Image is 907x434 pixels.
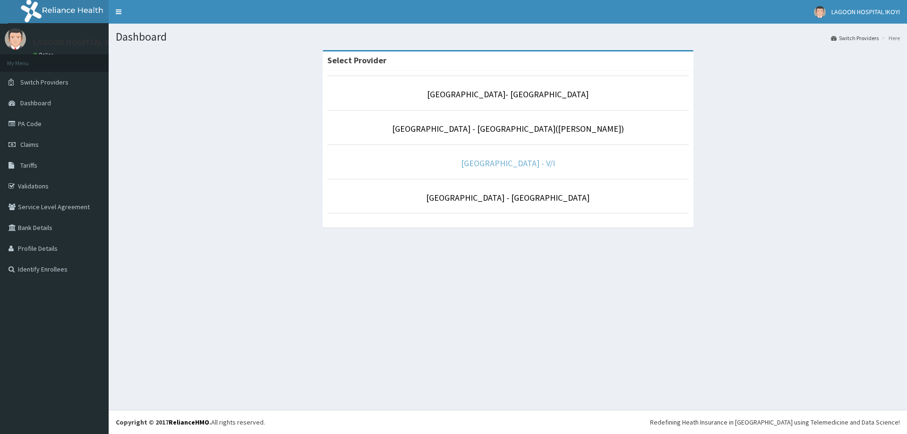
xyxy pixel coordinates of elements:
[392,123,624,134] a: [GEOGRAPHIC_DATA] - [GEOGRAPHIC_DATA]([PERSON_NAME])
[20,78,68,86] span: Switch Providers
[880,34,900,42] li: Here
[831,34,879,42] a: Switch Providers
[20,99,51,107] span: Dashboard
[814,6,826,18] img: User Image
[426,192,590,203] a: [GEOGRAPHIC_DATA] - [GEOGRAPHIC_DATA]
[169,418,209,426] a: RelianceHMO
[20,161,37,170] span: Tariffs
[5,28,26,50] img: User Image
[831,8,900,16] span: LAGOON HOSPITAL IKOYI
[427,89,589,100] a: [GEOGRAPHIC_DATA]- [GEOGRAPHIC_DATA]
[650,417,900,427] div: Redefining Heath Insurance in [GEOGRAPHIC_DATA] using Telemedicine and Data Science!
[109,410,907,434] footer: All rights reserved.
[461,158,555,169] a: [GEOGRAPHIC_DATA] - V/I
[327,55,386,66] strong: Select Provider
[33,38,124,47] p: LAGOON HOSPITAL IKOYI
[33,51,56,58] a: Online
[116,31,900,43] h1: Dashboard
[116,418,211,426] strong: Copyright © 2017 .
[20,140,39,149] span: Claims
